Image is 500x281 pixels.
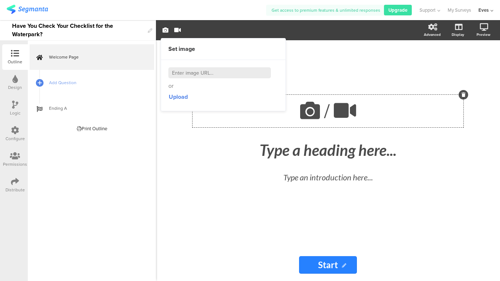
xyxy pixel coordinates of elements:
div: Distribute [5,187,25,193]
div: Logic [10,110,20,116]
div: Permissions [3,161,27,168]
button: Upload [168,90,188,104]
input: Start [299,256,357,274]
div: Configure [5,135,25,142]
span: / [324,97,330,125]
span: Set image [168,45,195,53]
span: Upgrade [388,7,407,14]
div: Design [8,84,22,91]
span: Get access to premium features & unlimited responses [272,7,380,14]
div: Display [452,32,464,37]
div: Outline [8,59,22,65]
span: Ending A [49,105,143,112]
a: Welcome Page [30,44,154,70]
span: Support [419,7,436,14]
div: Type an introduction here... [200,171,456,183]
div: Eves [478,7,489,14]
div: Print Outline [77,125,107,132]
img: segmanta logo [7,5,48,14]
div: Advanced [424,32,441,37]
div: Have You Check Your Checklist for the Waterpark? [12,20,144,40]
span: Add Question [49,79,143,86]
a: Ending A [30,95,154,121]
input: Enter image URL... [168,67,271,78]
span: Welcome Page [49,53,143,61]
span: Upload [169,93,188,101]
div: Type a heading here... [193,141,463,159]
span: or [168,82,173,90]
div: Preview [477,32,490,37]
